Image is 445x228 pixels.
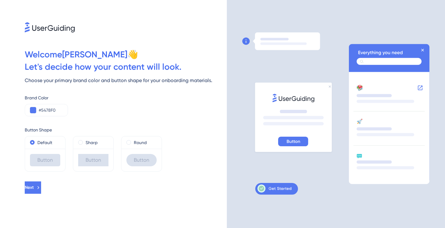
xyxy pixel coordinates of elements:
[25,126,227,134] div: Button Shape
[37,139,52,146] label: Default
[25,181,41,194] button: Next
[30,154,60,166] div: Button
[25,184,34,191] span: Next
[25,77,227,84] div: Choose your primary brand color and button shape for your onboarding materials.
[25,61,227,73] div: Let ' s decide how your content will look.
[78,154,108,166] div: Button
[86,139,98,146] label: Sharp
[134,139,147,146] label: Round
[126,154,157,166] div: Button
[25,48,227,61] div: Welcome [PERSON_NAME] 👋
[25,94,227,102] div: Brand Color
